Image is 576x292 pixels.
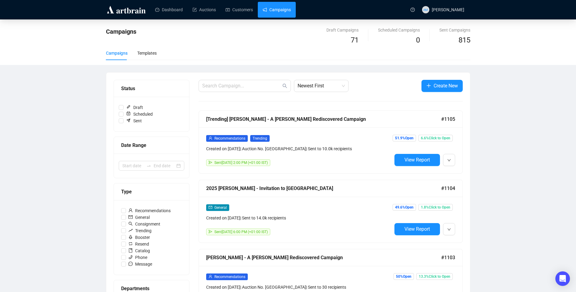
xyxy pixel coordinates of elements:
div: Created on [DATE] | Sent to 14.0k recipients [206,215,392,221]
span: Message [126,261,155,267]
span: Recommendations [214,275,245,279]
span: question-circle [411,8,415,12]
span: down [447,228,451,231]
div: Status [121,85,182,92]
div: Type [121,188,182,195]
a: Auctions [193,2,216,18]
button: View Report [394,223,440,235]
span: Trending [126,227,154,234]
span: Sent [DATE] 6:00 PM (+01:00 IST) [214,230,268,234]
div: [Trending] [PERSON_NAME] - A [PERSON_NAME] Rediscovered Campaign [206,115,441,123]
span: #1104 [441,185,455,192]
span: Scheduled [124,111,155,117]
span: phone [128,255,133,259]
div: Date Range [121,141,182,149]
input: Search Campaign... [202,82,281,90]
span: search [128,222,133,226]
span: rise [128,228,133,233]
span: 815 [458,36,470,44]
span: Consignment [126,221,163,227]
span: 50% Open [394,273,414,280]
div: 2025 [PERSON_NAME] - Invitation to [GEOGRAPHIC_DATA] [206,185,441,192]
div: Draft Campaigns [326,27,359,33]
span: Resend [126,241,152,247]
span: General [214,205,227,210]
div: Campaigns [106,50,128,56]
button: View Report [394,154,440,166]
div: [PERSON_NAME] - A [PERSON_NAME] Rediscovered Campaign [206,254,441,261]
span: mail [209,205,212,209]
span: Recommendations [214,136,245,141]
span: AM [423,7,428,12]
div: Scheduled Campaigns [378,27,420,33]
span: search [282,83,287,88]
span: user [128,208,133,212]
span: Catalog [126,247,152,254]
div: Templates [137,50,157,56]
input: Start date [122,162,144,169]
img: logo [106,5,147,15]
a: Dashboard [155,2,183,18]
div: Sent Campaigns [439,27,470,33]
span: Recommendations [126,207,173,214]
span: 1.8% Click to Open [418,204,453,211]
span: [PERSON_NAME] [432,7,464,12]
span: swap-right [146,163,151,168]
span: 0 [416,36,420,44]
span: #1103 [441,254,455,261]
button: Create New [421,80,463,92]
span: 49.6% Open [393,204,416,211]
a: 2025 [PERSON_NAME] - Invitation to [GEOGRAPHIC_DATA]#1104mailGeneralCreated on [DATE]| Sent to 14... [199,180,463,243]
div: Open Intercom Messenger [555,271,570,286]
span: 51.9% Open [393,135,416,141]
span: Trending [250,135,270,142]
a: Campaigns [263,2,291,18]
span: send [209,230,212,233]
span: Sent [124,117,144,124]
span: user [209,136,212,140]
span: Create New [434,82,458,90]
span: #1105 [441,115,455,123]
a: [Trending] [PERSON_NAME] - A [PERSON_NAME] Rediscovered Campaign#1105userRecommendationsTrendingC... [199,110,463,174]
div: Created on [DATE] | Auction No. [GEOGRAPHIC_DATA] | Sent to 30 recipients [206,284,392,290]
span: book [128,248,133,253]
span: down [447,158,451,162]
span: retweet [128,242,133,246]
span: 71 [351,36,359,44]
span: Campaigns [106,28,136,35]
div: Created on [DATE] | Auction No. [GEOGRAPHIC_DATA] | Sent to 10.0k recipients [206,145,392,152]
span: to [146,163,151,168]
span: message [128,262,133,266]
span: Sent [DATE] 2:00 PM (+01:00 IST) [214,161,268,165]
span: user [209,275,212,278]
span: rocket [128,235,133,239]
span: Draft [124,104,145,111]
span: 6.6% Click to Open [418,135,453,141]
span: General [126,214,152,221]
span: Phone [126,254,150,261]
span: View Report [404,157,430,163]
span: Newest First [298,80,345,92]
span: mail [128,215,133,219]
span: Booster [126,234,152,241]
span: send [209,161,212,164]
input: End date [154,162,175,169]
span: View Report [404,226,430,232]
a: Customers [226,2,253,18]
span: plus [426,83,431,88]
span: 13.3% Click to Open [416,273,453,280]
